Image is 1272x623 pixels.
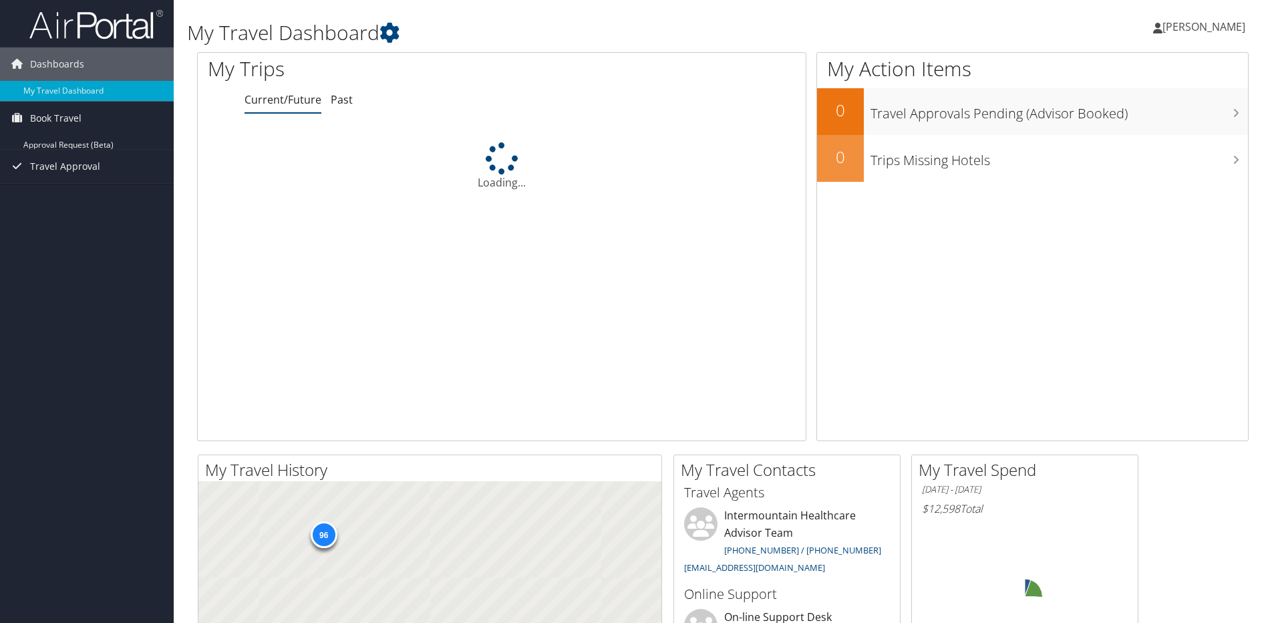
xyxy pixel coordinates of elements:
a: Past [331,92,353,107]
h2: 0 [817,146,864,168]
a: [EMAIL_ADDRESS][DOMAIN_NAME] [684,562,825,574]
img: airportal-logo.png [29,9,163,40]
h3: Trips Missing Hotels [870,144,1248,170]
h6: [DATE] - [DATE] [922,483,1128,496]
a: [PERSON_NAME] [1153,7,1259,47]
div: 96 [310,521,337,548]
a: 0Trips Missing Hotels [817,135,1248,182]
h1: My Action Items [817,55,1248,83]
h2: My Travel Spend [919,459,1138,481]
h3: Online Support [684,585,890,604]
span: Travel Approval [30,150,100,183]
li: Intermountain Healthcare Advisor Team [677,507,897,579]
a: [PHONE_NUMBER] / [PHONE_NUMBER] [724,544,881,556]
a: 0Travel Approvals Pending (Advisor Booked) [817,88,1248,135]
h2: My Travel History [205,459,661,481]
span: Dashboards [30,47,84,81]
h1: My Trips [208,55,542,83]
h6: Total [922,501,1128,516]
div: Loading... [198,142,806,191]
h3: Travel Approvals Pending (Advisor Booked) [870,98,1248,123]
h1: My Travel Dashboard [187,19,901,47]
h2: My Travel Contacts [681,459,900,481]
span: Book Travel [30,102,82,135]
span: [PERSON_NAME] [1162,19,1245,34]
h3: Travel Agents [684,483,890,502]
a: Current/Future [245,92,321,107]
span: $12,598 [922,501,960,516]
h2: 0 [817,99,864,122]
